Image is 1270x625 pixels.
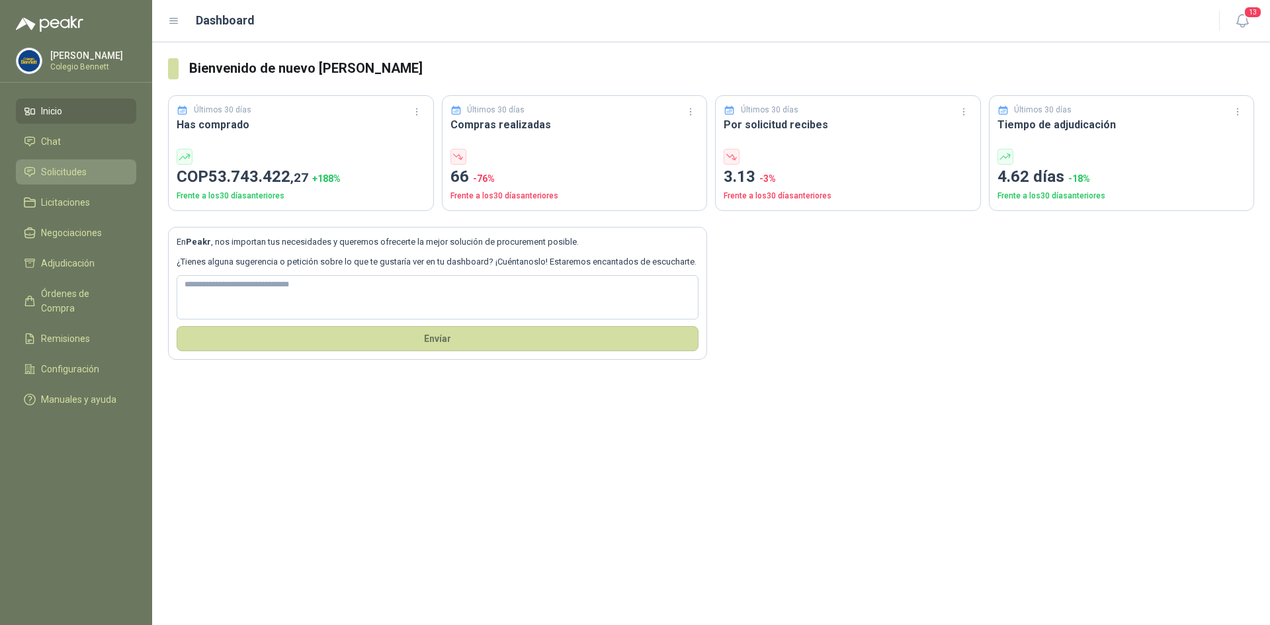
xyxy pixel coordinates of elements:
p: Colegio Bennett [50,63,133,71]
p: Frente a los 30 días anteriores [450,190,699,202]
h3: Has comprado [177,116,425,133]
span: Chat [41,134,61,149]
a: Inicio [16,99,136,124]
h1: Dashboard [196,11,255,30]
p: COP [177,165,425,190]
p: 66 [450,165,699,190]
span: Adjudicación [41,256,95,271]
span: Solicitudes [41,165,87,179]
p: Frente a los 30 días anteriores [177,190,425,202]
a: Órdenes de Compra [16,281,136,321]
h3: Por solicitud recibes [724,116,972,133]
p: Frente a los 30 días anteriores [997,190,1246,202]
p: Últimos 30 días [741,104,798,116]
span: -3 % [759,173,776,184]
a: Licitaciones [16,190,136,215]
p: Frente a los 30 días anteriores [724,190,972,202]
span: Licitaciones [41,195,90,210]
h3: Bienvenido de nuevo [PERSON_NAME] [189,58,1254,79]
span: Configuración [41,362,99,376]
a: Adjudicación [16,251,136,276]
p: En , nos importan tus necesidades y queremos ofrecerte la mejor solución de procurement posible. [177,235,698,249]
span: + 188 % [312,173,341,184]
p: ¿Tienes alguna sugerencia o petición sobre lo que te gustaría ver en tu dashboard? ¡Cuéntanoslo! ... [177,255,698,269]
span: Remisiones [41,331,90,346]
h3: Tiempo de adjudicación [997,116,1246,133]
h3: Compras realizadas [450,116,699,133]
a: Chat [16,129,136,154]
p: 3.13 [724,165,972,190]
button: 13 [1230,9,1254,33]
p: Últimos 30 días [1014,104,1072,116]
span: 53.743.422 [208,167,308,186]
p: Últimos 30 días [194,104,251,116]
p: [PERSON_NAME] [50,51,133,60]
a: Manuales y ayuda [16,387,136,412]
p: 4.62 días [997,165,1246,190]
img: Logo peakr [16,16,83,32]
span: 13 [1244,6,1262,19]
img: Company Logo [17,48,42,73]
a: Remisiones [16,326,136,351]
span: -18 % [1068,173,1090,184]
span: ,27 [290,170,308,185]
a: Negociaciones [16,220,136,245]
button: Envíar [177,326,698,351]
span: Órdenes de Compra [41,286,124,315]
b: Peakr [186,237,211,247]
a: Configuración [16,356,136,382]
span: Negociaciones [41,226,102,240]
p: Últimos 30 días [467,104,525,116]
span: -76 % [473,173,495,184]
a: Solicitudes [16,159,136,185]
span: Inicio [41,104,62,118]
span: Manuales y ayuda [41,392,116,407]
